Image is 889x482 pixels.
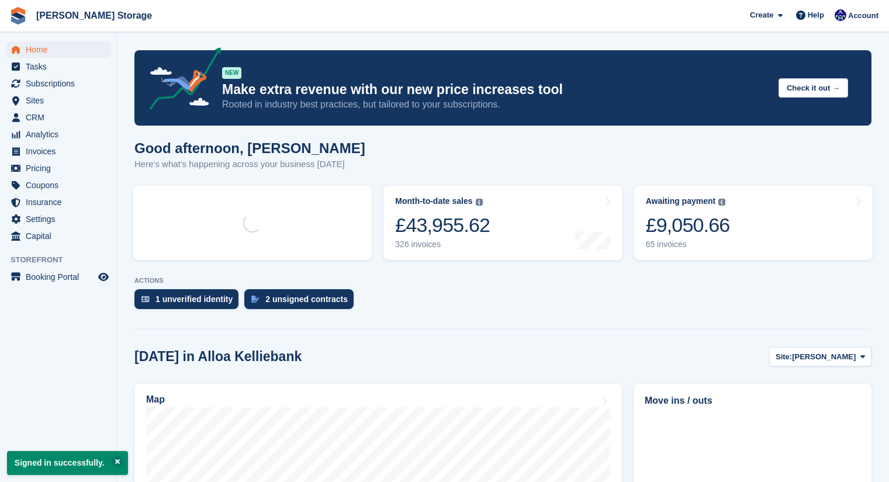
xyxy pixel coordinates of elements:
[26,143,96,159] span: Invoices
[134,349,302,365] h2: [DATE] in Alloa Kelliebank
[395,196,472,206] div: Month-to-date sales
[779,78,848,98] button: Check it out →
[222,81,769,98] p: Make extra revenue with our new price increases tool
[395,240,490,249] div: 326 invoices
[6,126,110,143] a: menu
[634,186,873,260] a: Awaiting payment £9,050.66 65 invoices
[155,294,233,304] div: 1 unverified identity
[750,9,773,21] span: Create
[6,177,110,193] a: menu
[134,277,871,285] p: ACTIONS
[26,160,96,176] span: Pricing
[6,143,110,159] a: menu
[140,47,222,114] img: price-adjustments-announcement-icon-8257ccfd72463d97f412b2fc003d46551f7dbcb40ab6d574587a9cd5c0d94...
[26,75,96,92] span: Subscriptions
[222,67,241,79] div: NEW
[26,177,96,193] span: Coupons
[26,211,96,227] span: Settings
[6,160,110,176] a: menu
[6,269,110,285] a: menu
[32,6,157,25] a: [PERSON_NAME] Storage
[134,140,365,156] h1: Good afternoon, [PERSON_NAME]
[6,228,110,244] a: menu
[6,41,110,58] a: menu
[808,9,824,21] span: Help
[7,451,128,475] p: Signed in successfully.
[141,296,150,303] img: verify_identity-adf6edd0f0f0b5bbfe63781bf79b02c33cf7c696d77639b501bdc392416b5a36.svg
[26,58,96,75] span: Tasks
[11,254,116,266] span: Storefront
[146,394,165,405] h2: Map
[776,351,792,363] span: Site:
[6,109,110,126] a: menu
[251,296,260,303] img: contract_signature_icon-13c848040528278c33f63329250d36e43548de30e8caae1d1a13099fd9432cc5.svg
[222,98,769,111] p: Rooted in industry best practices, but tailored to your subscriptions.
[6,194,110,210] a: menu
[9,7,27,25] img: stora-icon-8386f47178a22dfd0bd8f6a31ec36ba5ce8667c1dd55bd0f319d3a0aa187defe.svg
[848,10,878,22] span: Account
[26,41,96,58] span: Home
[134,158,365,171] p: Here's what's happening across your business [DATE]
[6,75,110,92] a: menu
[26,92,96,109] span: Sites
[26,109,96,126] span: CRM
[476,199,483,206] img: icon-info-grey-7440780725fd019a000dd9b08b2336e03edf1995a4989e88bcd33f0948082b44.svg
[26,126,96,143] span: Analytics
[6,92,110,109] a: menu
[835,9,846,21] img: Ross Watt
[718,199,725,206] img: icon-info-grey-7440780725fd019a000dd9b08b2336e03edf1995a4989e88bcd33f0948082b44.svg
[134,289,244,315] a: 1 unverified identity
[6,58,110,75] a: menu
[26,228,96,244] span: Capital
[646,213,730,237] div: £9,050.66
[395,213,490,237] div: £43,955.62
[383,186,622,260] a: Month-to-date sales £43,955.62 326 invoices
[646,196,716,206] div: Awaiting payment
[26,194,96,210] span: Insurance
[646,240,730,249] div: 65 invoices
[96,270,110,284] a: Preview store
[645,394,860,408] h2: Move ins / outs
[769,347,871,366] button: Site: [PERSON_NAME]
[26,269,96,285] span: Booking Portal
[265,294,348,304] div: 2 unsigned contracts
[6,211,110,227] a: menu
[244,289,359,315] a: 2 unsigned contracts
[792,351,856,363] span: [PERSON_NAME]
